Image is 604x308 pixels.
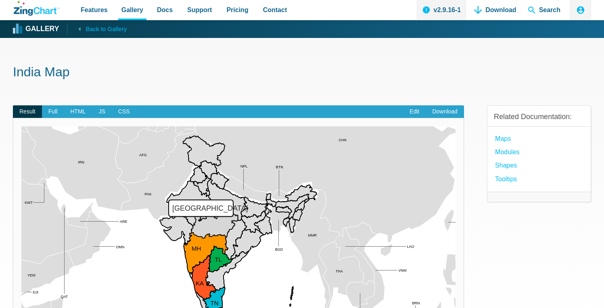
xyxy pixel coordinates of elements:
span: CSS [112,105,136,118]
a: modules [495,147,519,157]
a: Gallery [14,23,59,35]
a: Maps [495,133,511,144]
span: Result [13,105,42,118]
span: Gallery [121,4,143,15]
span: Pricing [226,4,248,15]
a: Edit [403,105,426,118]
span: HTML [64,105,92,118]
a: Tooltips [495,174,517,184]
span: JS [92,105,111,118]
a: Shapes [495,160,517,171]
span: Features [81,4,108,15]
a: Download [426,105,464,118]
a: Back to Gallery [67,23,127,34]
span: Back to Gallery [86,24,127,34]
span: Docs [157,4,173,15]
h3: Related Documentation: [494,112,584,122]
strong: Gallery [25,25,59,33]
h1: India Map [13,64,591,82]
a: ZingChart Logo. Click to return to the homepage [14,1,59,16]
span: Support [187,4,212,15]
span: Full [42,105,64,118]
span: Contact [263,4,287,15]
